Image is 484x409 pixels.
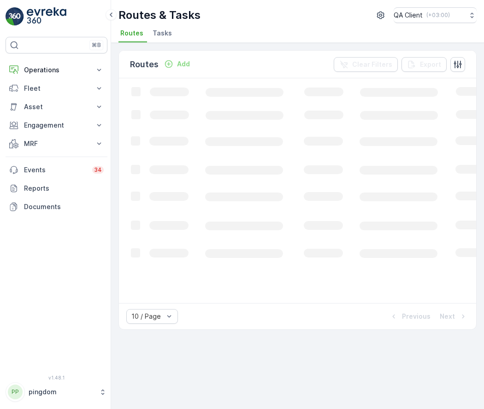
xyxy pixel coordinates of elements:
button: Clear Filters [334,57,398,72]
p: Routes [130,58,159,71]
button: Next [439,311,469,322]
p: Asset [24,102,89,111]
p: Previous [402,312,431,321]
button: PPpingdom [6,382,107,402]
p: Engagement [24,121,89,130]
p: MRF [24,139,89,148]
p: Fleet [24,84,89,93]
button: QA Client(+03:00) [394,7,477,23]
p: Routes & Tasks [118,8,201,23]
p: ⌘B [92,41,101,49]
p: Export [420,60,441,69]
p: Add [177,59,190,69]
button: Export [401,57,447,72]
p: Reports [24,184,104,193]
button: Engagement [6,116,107,134]
span: Tasks [153,29,172,38]
img: logo [6,7,24,26]
a: Events34 [6,161,107,179]
p: Next [440,312,455,321]
p: Documents [24,202,104,211]
p: Operations [24,65,89,75]
button: Asset [6,98,107,116]
a: Reports [6,179,107,198]
p: pingdom [29,387,94,397]
button: Add [160,58,194,70]
button: Previous [388,311,431,322]
p: 34 [94,166,102,174]
span: Routes [120,29,143,38]
span: v 1.48.1 [6,375,107,380]
img: logo_light-DOdMpM7g.png [27,7,66,26]
a: Documents [6,198,107,216]
button: Fleet [6,79,107,98]
p: ( +03:00 ) [426,12,450,19]
button: Operations [6,61,107,79]
p: Events [24,165,87,175]
p: Clear Filters [352,60,392,69]
p: QA Client [394,11,423,20]
button: MRF [6,134,107,153]
div: PP [8,385,23,399]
